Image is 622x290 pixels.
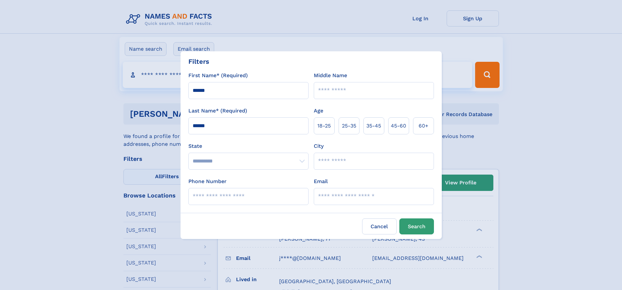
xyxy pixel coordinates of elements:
[314,178,328,185] label: Email
[188,57,209,66] div: Filters
[188,107,247,115] label: Last Name* (Required)
[317,122,331,130] span: 18‑25
[314,72,347,79] label: Middle Name
[362,218,397,234] label: Cancel
[366,122,381,130] span: 35‑45
[314,142,324,150] label: City
[391,122,406,130] span: 45‑60
[188,178,227,185] label: Phone Number
[342,122,356,130] span: 25‑35
[188,72,248,79] label: First Name* (Required)
[399,218,434,234] button: Search
[188,142,309,150] label: State
[314,107,323,115] label: Age
[419,122,428,130] span: 60+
